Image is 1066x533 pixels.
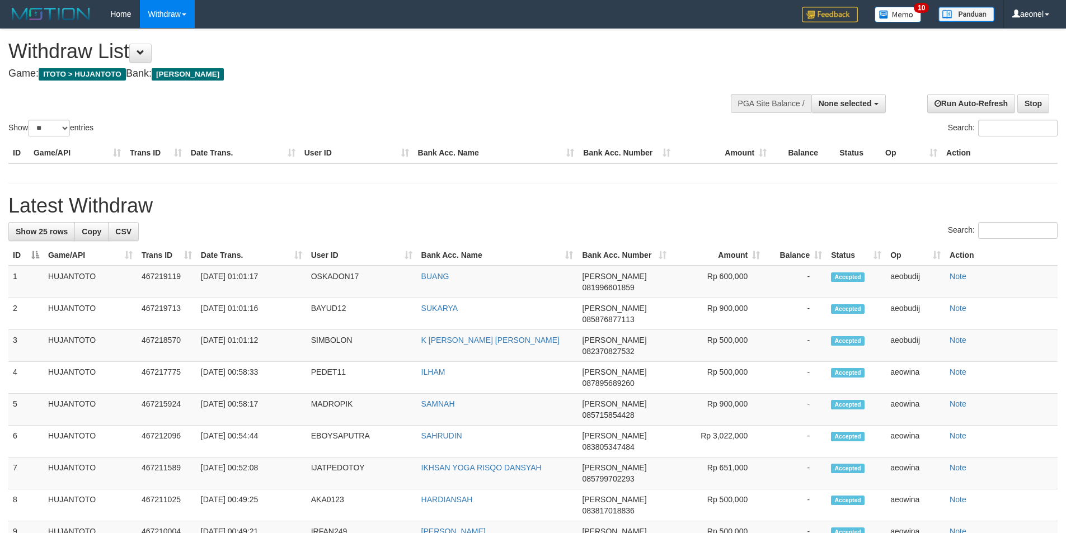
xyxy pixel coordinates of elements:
[421,495,473,504] a: HARDIANSAH
[764,330,826,362] td: -
[875,7,922,22] img: Button%20Memo.svg
[421,463,542,472] a: IKHSAN YOGA RISQO DANSYAH
[671,330,764,362] td: Rp 500,000
[307,245,417,266] th: User ID: activate to sort column ascending
[196,457,307,489] td: [DATE] 00:52:08
[831,272,865,282] span: Accepted
[950,272,966,281] a: Note
[8,245,44,266] th: ID: activate to sort column descending
[582,304,646,313] span: [PERSON_NAME]
[8,426,44,457] td: 6
[28,120,70,136] select: Showentries
[582,431,646,440] span: [PERSON_NAME]
[831,464,865,473] span: Accepted
[307,489,417,521] td: AKA0123
[831,432,865,441] span: Accepted
[831,400,865,409] span: Accepted
[886,330,945,362] td: aeobudij
[8,222,75,241] a: Show 25 rows
[137,457,196,489] td: 467211589
[137,266,196,298] td: 467219119
[414,143,579,163] th: Bank Acc. Name
[8,298,44,330] td: 2
[8,6,93,22] img: MOTION_logo.png
[196,426,307,457] td: [DATE] 00:54:44
[811,94,886,113] button: None selected
[764,245,826,266] th: Balance: activate to sort column ascending
[16,227,68,236] span: Show 25 rows
[731,94,811,113] div: PGA Site Balance /
[582,399,646,408] span: [PERSON_NAME]
[44,457,137,489] td: HUJANTOTO
[307,394,417,426] td: MADROPIK
[950,399,966,408] a: Note
[886,298,945,330] td: aeobudij
[671,298,764,330] td: Rp 900,000
[938,7,994,22] img: panduan.png
[675,143,771,163] th: Amount
[582,315,634,324] span: Copy 085876877113 to clipboard
[764,394,826,426] td: -
[307,457,417,489] td: IJATPEDOTOY
[950,431,966,440] a: Note
[671,489,764,521] td: Rp 500,000
[421,399,455,408] a: SAMNAH
[835,143,881,163] th: Status
[196,362,307,394] td: [DATE] 00:58:33
[8,394,44,426] td: 5
[29,143,125,163] th: Game/API
[196,394,307,426] td: [DATE] 00:58:17
[44,266,137,298] td: HUJANTOTO
[74,222,109,241] a: Copy
[950,463,966,472] a: Note
[421,367,445,376] a: ILHAM
[8,68,699,79] h4: Game: Bank:
[950,336,966,345] a: Note
[44,330,137,362] td: HUJANTOTO
[764,362,826,394] td: -
[671,426,764,457] td: Rp 3,022,000
[421,336,560,345] a: K [PERSON_NAME] [PERSON_NAME]
[671,457,764,489] td: Rp 651,000
[978,222,1058,239] input: Search:
[764,298,826,330] td: -
[886,245,945,266] th: Op: activate to sort column ascending
[137,394,196,426] td: 467215924
[82,227,101,236] span: Copy
[582,463,646,472] span: [PERSON_NAME]
[186,143,300,163] th: Date Trans.
[764,489,826,521] td: -
[137,298,196,330] td: 467219713
[582,283,634,292] span: Copy 081996601859 to clipboard
[307,298,417,330] td: BAYUD12
[582,442,634,451] span: Copy 083805347484 to clipboard
[421,431,462,440] a: SAHRUDIN
[948,120,1058,136] label: Search:
[582,474,634,483] span: Copy 085799702293 to clipboard
[8,330,44,362] td: 3
[307,266,417,298] td: OSKADON17
[948,222,1058,239] label: Search:
[826,245,886,266] th: Status: activate to sort column ascending
[831,304,865,314] span: Accepted
[8,266,44,298] td: 1
[577,245,671,266] th: Bank Acc. Number: activate to sort column ascending
[582,347,634,356] span: Copy 082370827532 to clipboard
[44,394,137,426] td: HUJANTOTO
[671,394,764,426] td: Rp 900,000
[764,266,826,298] td: -
[44,362,137,394] td: HUJANTOTO
[771,143,835,163] th: Balance
[8,40,699,63] h1: Withdraw List
[831,496,865,505] span: Accepted
[582,411,634,419] span: Copy 085715854428 to clipboard
[802,7,858,22] img: Feedback.jpg
[44,426,137,457] td: HUJANTOTO
[196,245,307,266] th: Date Trans.: activate to sort column ascending
[582,367,646,376] span: [PERSON_NAME]
[886,266,945,298] td: aeobudij
[421,304,458,313] a: SUKARYA
[950,495,966,504] a: Note
[8,457,44,489] td: 7
[886,426,945,457] td: aeowina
